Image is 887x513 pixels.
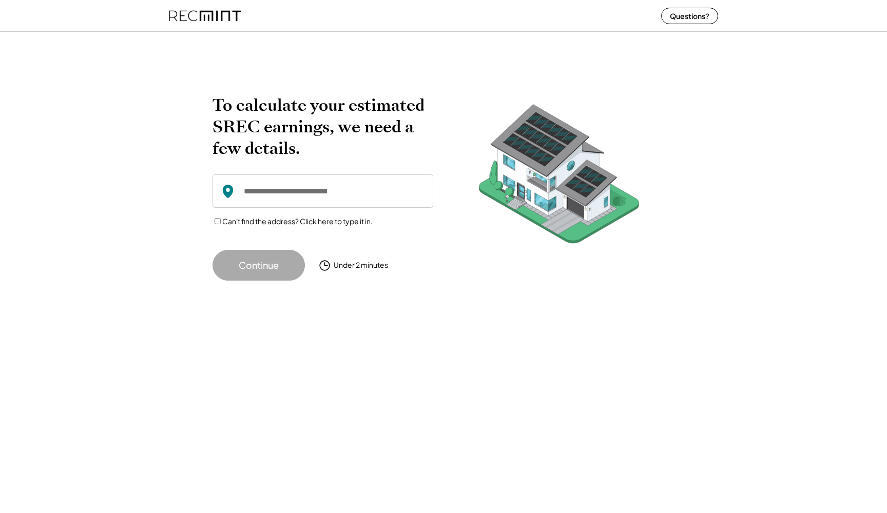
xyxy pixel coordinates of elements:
[222,216,373,226] label: Can't find the address? Click here to type it in.
[213,94,433,159] h2: To calculate your estimated SREC earnings, we need a few details.
[213,250,305,281] button: Continue
[334,260,388,270] div: Under 2 minutes
[661,8,718,24] button: Questions?
[459,94,659,259] img: RecMintArtboard%207.png
[169,2,241,29] img: recmint-logotype%403x%20%281%29.jpeg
